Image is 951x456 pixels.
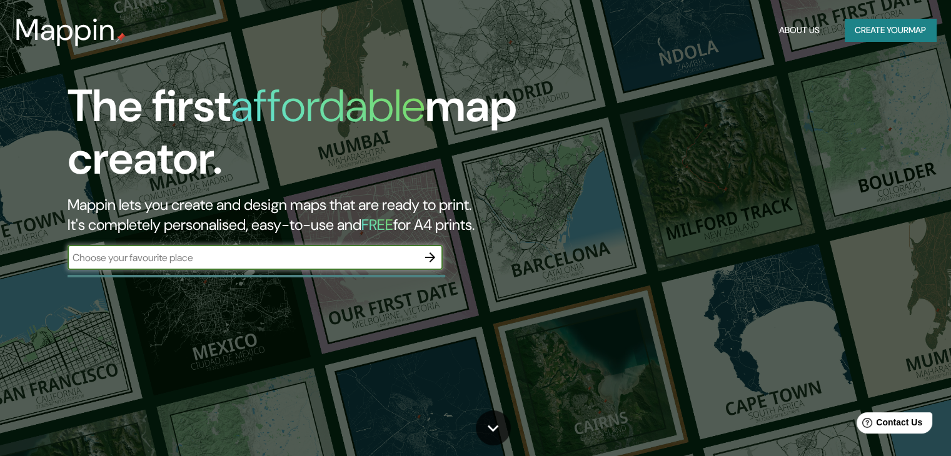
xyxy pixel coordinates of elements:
[231,77,425,135] h1: affordable
[68,80,543,195] h1: The first map creator.
[361,215,393,234] h5: FREE
[15,12,116,47] h3: Mappin
[68,195,543,235] h2: Mappin lets you create and design maps that are ready to print. It's completely personalised, eas...
[845,19,936,42] button: Create yourmap
[68,250,418,265] input: Choose your favourite place
[840,407,937,442] iframe: Help widget launcher
[116,32,126,42] img: mappin-pin
[774,19,825,42] button: About Us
